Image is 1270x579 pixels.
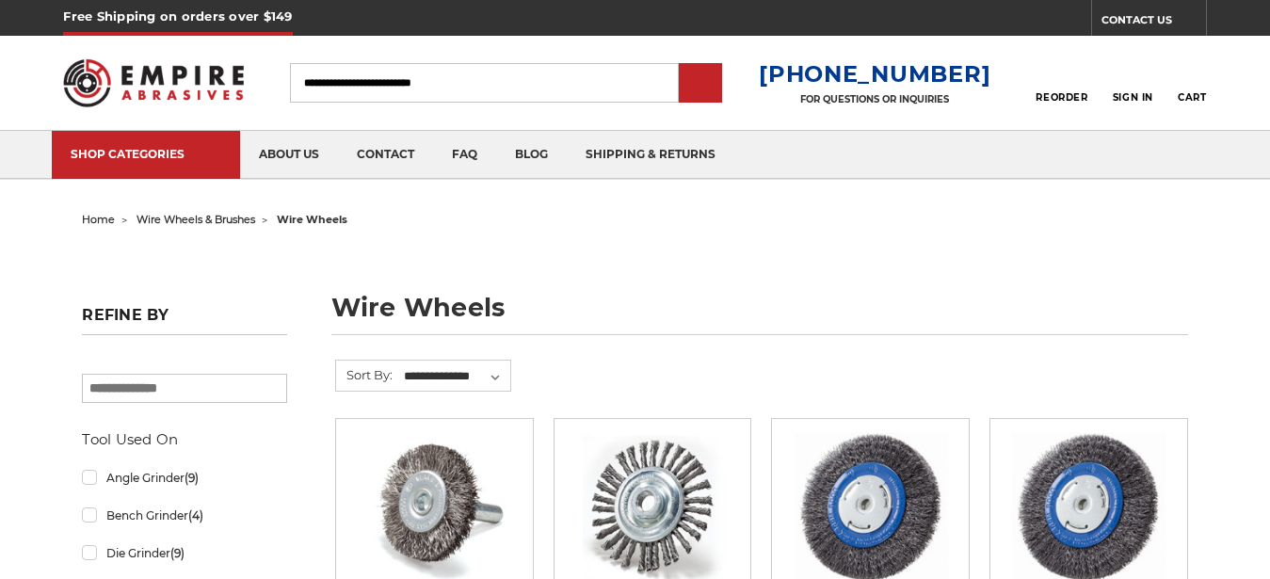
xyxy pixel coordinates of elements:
[1101,9,1206,36] a: CONTACT US
[401,362,510,391] select: Sort By:
[277,213,347,226] span: wire wheels
[336,361,393,389] label: Sort By:
[82,499,287,532] a: Bench Grinder(4)
[185,471,199,485] span: (9)
[137,213,255,226] a: wire wheels & brushes
[338,131,433,179] a: contact
[82,306,287,335] h5: Refine by
[1178,62,1206,104] a: Cart
[1178,91,1206,104] span: Cart
[52,131,240,179] a: SHOP CATEGORIES
[759,60,990,88] a: [PHONE_NUMBER]
[170,546,185,560] span: (9)
[188,508,203,523] span: (4)
[759,93,990,105] p: FOR QUESTIONS OR INQUIRIES
[71,147,221,161] div: SHOP CATEGORIES
[82,537,287,570] a: Die Grinder(9)
[433,131,496,179] a: faq
[63,47,244,118] img: Empire Abrasives
[1036,62,1087,103] a: Reorder
[567,131,734,179] a: shipping & returns
[682,65,719,103] input: Submit
[331,295,1188,335] h1: wire wheels
[1036,91,1087,104] span: Reorder
[82,461,287,494] a: Angle Grinder(9)
[496,131,567,179] a: blog
[1113,91,1153,104] span: Sign In
[240,131,338,179] a: about us
[82,428,287,451] h5: Tool Used On
[82,213,115,226] a: home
